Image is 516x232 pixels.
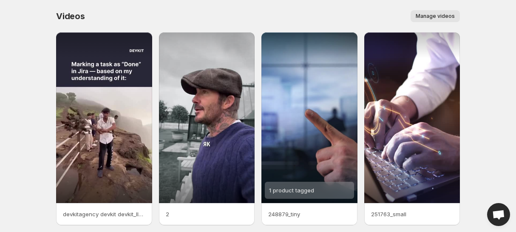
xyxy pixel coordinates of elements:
[56,11,85,21] span: Videos
[63,210,145,218] p: devkitagency devkit devkit_llc webdevelopers webdeveloping webdevelopment programminghumo
[268,210,351,218] p: 248879_tiny
[269,187,314,194] span: 1 product tagged
[411,10,460,22] button: Manage videos
[166,210,248,218] p: 2
[487,203,510,226] a: Open chat
[371,210,454,218] p: 251763_small
[416,13,455,20] span: Manage videos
